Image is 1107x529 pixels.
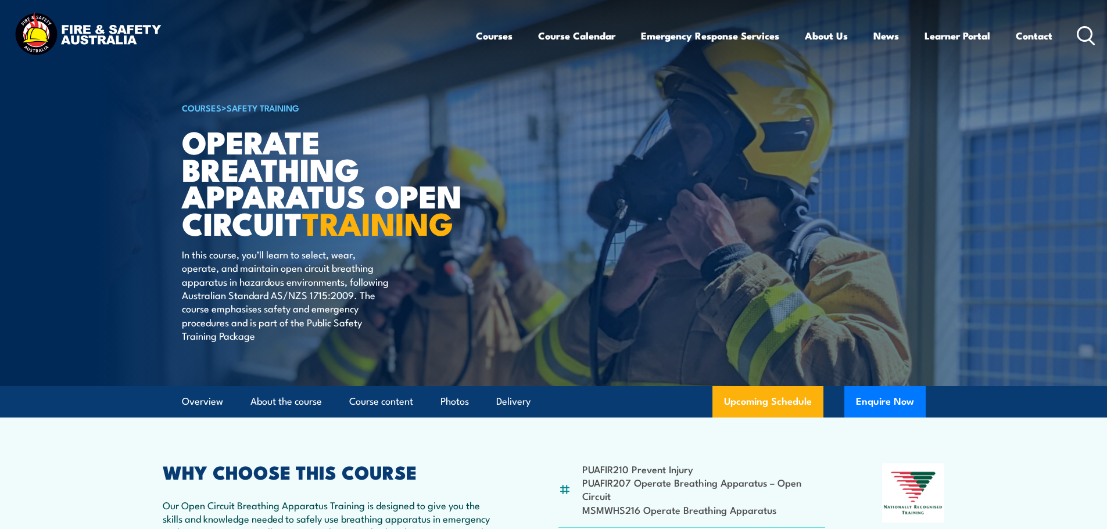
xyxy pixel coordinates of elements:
[476,20,513,51] a: Courses
[349,386,413,417] a: Course content
[873,20,899,51] a: News
[302,198,453,246] strong: TRAINING
[882,463,945,523] img: Nationally Recognised Training logo.
[163,463,502,480] h2: WHY CHOOSE THIS COURSE
[250,386,322,417] a: About the course
[582,503,826,516] li: MSMWHS216 Operate Breathing Apparatus
[182,128,469,236] h1: Operate Breathing Apparatus Open Circuit
[582,476,826,503] li: PUAFIR207 Operate Breathing Apparatus – Open Circuit
[844,386,926,418] button: Enquire Now
[440,386,469,417] a: Photos
[182,100,469,114] h6: >
[641,20,779,51] a: Emergency Response Services
[925,20,990,51] a: Learner Portal
[182,247,394,343] p: In this course, you’ll learn to select, wear, operate, and maintain open circuit breathing appara...
[496,386,531,417] a: Delivery
[1016,20,1052,51] a: Contact
[538,20,615,51] a: Course Calendar
[582,462,826,476] li: PUAFIR210 Prevent Injury
[182,101,221,114] a: COURSES
[805,20,848,51] a: About Us
[712,386,823,418] a: Upcoming Schedule
[182,386,223,417] a: Overview
[227,101,299,114] a: Safety Training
